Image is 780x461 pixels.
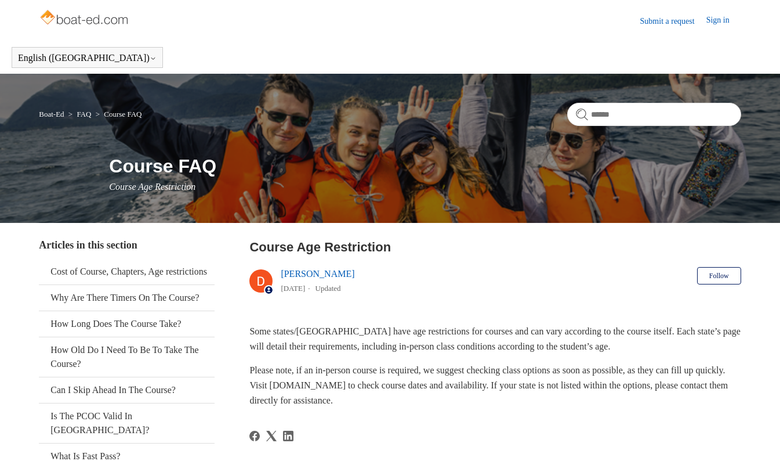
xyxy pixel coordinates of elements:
li: FAQ [66,110,93,118]
a: [PERSON_NAME] [281,269,354,279]
input: Search [567,103,741,126]
svg: Share this page on Facebook [249,431,260,441]
li: Course FAQ [93,110,142,118]
a: How Long Does The Course Take? [39,311,215,337]
a: Submit a request [640,15,706,27]
a: LinkedIn [283,431,293,441]
a: Course FAQ [104,110,142,118]
svg: Share this page on LinkedIn [283,431,293,441]
a: FAQ [77,110,91,118]
span: Some states/[GEOGRAPHIC_DATA] have age restrictions for courses and can vary according to the cou... [249,326,740,351]
button: Follow Article [697,267,741,284]
a: Boat-Ed [39,110,64,118]
h2: Course Age Restriction [249,237,741,257]
a: Why Are There Timers On The Course? [39,285,215,311]
a: How Old Do I Need To Be To Take The Course? [39,337,215,377]
a: Cost of Course, Chapters, Age restrictions [39,259,215,284]
a: Sign in [706,14,741,28]
svg: Share this page on X Corp [266,431,277,441]
div: Live chat [741,422,771,452]
span: Articles in this section [39,239,137,251]
a: Facebook [249,431,260,441]
img: Boat-Ed Help Center home page [39,7,131,30]
time: 03/21/2024, 15:25 [281,284,305,293]
li: Updated [315,284,341,293]
button: English ([GEOGRAPHIC_DATA]) [18,53,157,63]
a: X Corp [266,431,277,441]
li: Boat-Ed [39,110,66,118]
a: Can I Skip Ahead In The Course? [39,377,215,403]
a: Is The PCOC Valid In [GEOGRAPHIC_DATA]? [39,404,215,443]
span: Please note, if an in-person course is required, we suggest checking class options as soon as pos... [249,365,728,405]
h1: Course FAQ [109,152,741,180]
span: Course Age Restriction [109,182,195,192]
